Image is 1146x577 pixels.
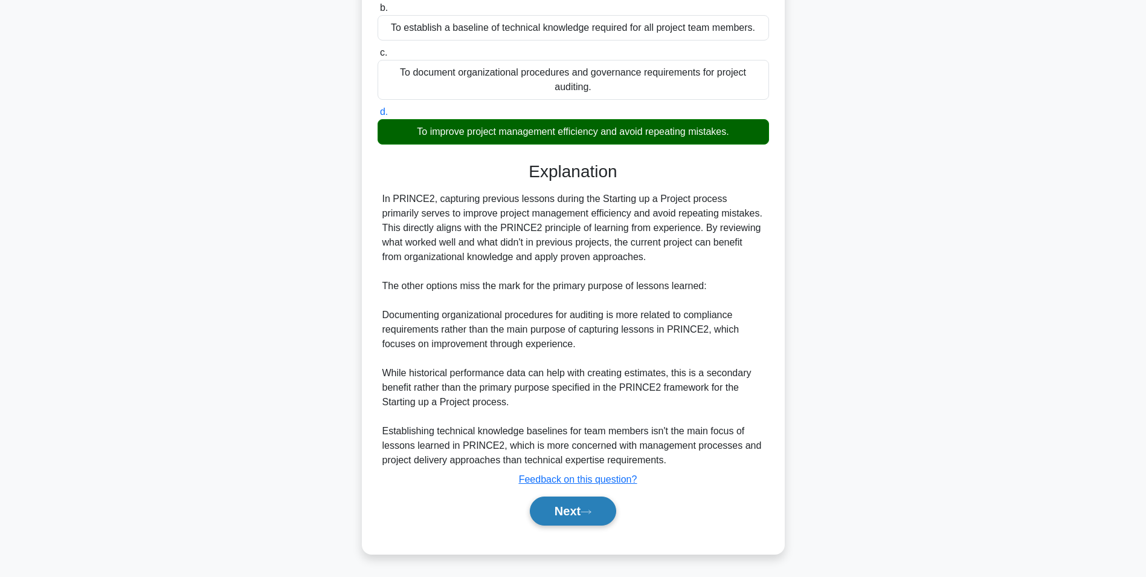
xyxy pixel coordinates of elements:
[380,106,388,117] span: d.
[385,161,762,182] h3: Explanation
[380,47,387,57] span: c.
[378,15,769,41] div: To establish a baseline of technical knowledge required for all project team members.
[530,497,616,526] button: Next
[378,119,769,145] div: To improve project management efficiency and avoid repeating mistakes.
[378,60,769,100] div: To document organizational procedures and governance requirements for project auditing.
[519,474,637,484] a: Feedback on this question?
[382,192,764,468] div: In PRINCE2, capturing previous lessons during the Starting up a Project process primarily serves ...
[380,2,388,13] span: b.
